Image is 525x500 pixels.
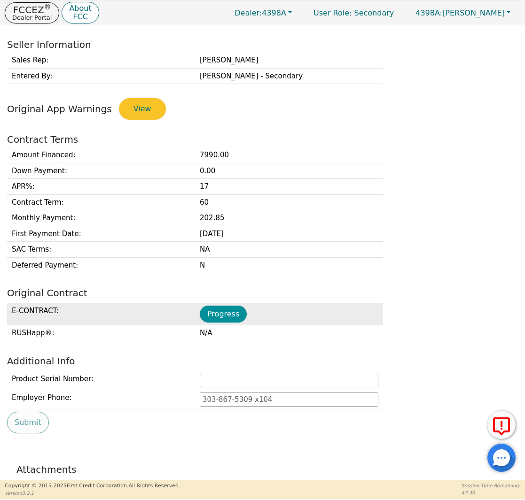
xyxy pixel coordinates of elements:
[195,325,383,341] td: N/A
[7,226,195,242] td: First Payment Date :
[195,194,383,210] td: 60
[44,3,51,11] sup: ®
[195,210,383,226] td: 202.85
[7,39,518,50] h2: Seller Information
[304,4,403,22] p: Secondary
[7,257,195,273] td: Deferred Payment :
[235,8,286,17] span: 4398A
[119,98,166,120] button: View
[313,8,352,17] span: User Role :
[235,8,262,17] span: Dealer:
[200,392,378,407] input: 303-867-5309 x104
[7,194,195,210] td: Contract Term :
[195,179,383,195] td: 17
[415,8,442,17] span: 4398A:
[304,4,403,22] a: User Role: Secondary
[7,134,518,145] h2: Contract Terms
[62,2,99,24] button: AboutFCC
[406,6,520,20] button: 4398A:[PERSON_NAME]
[16,464,509,475] h2: Attachments
[7,390,195,409] td: Employer Phone:
[487,411,516,439] button: Report Error to FCC
[195,257,383,273] td: N
[7,68,195,84] td: Entered By:
[195,53,383,68] td: [PERSON_NAME]
[7,210,195,226] td: Monthly Payment :
[7,179,195,195] td: APR% :
[7,303,195,325] td: E-CONTRACT :
[7,371,195,390] td: Product Serial Number:
[7,325,195,341] td: RUSHapp® :
[7,163,195,179] td: Down Payment :
[128,483,180,489] span: All Rights Reserved.
[7,147,195,163] td: Amount Financed :
[195,242,383,258] td: NA
[7,103,112,115] span: Original App Warnings
[195,226,383,242] td: [DATE]
[7,53,195,68] td: Sales Rep:
[5,2,59,23] button: FCCEZ®Dealer Portal
[7,355,518,367] h2: Additional Info
[195,68,383,84] td: [PERSON_NAME] - Secondary
[5,482,180,490] p: Copyright © 2015- 2025 First Credit Corporation.
[195,163,383,179] td: 0.00
[7,287,518,299] h2: Original Contract
[195,147,383,163] td: 7990.00
[5,490,180,497] p: Version 3.2.1
[69,5,91,12] p: About
[7,242,195,258] td: SAC Terms :
[200,306,247,323] button: Progress
[462,489,520,496] p: 47:30
[69,13,91,21] p: FCC
[462,482,520,489] p: Session Time Remaining:
[415,8,505,17] span: [PERSON_NAME]
[12,15,52,21] p: Dealer Portal
[225,6,302,20] button: Dealer:4398A
[12,5,52,15] p: FCCEZ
